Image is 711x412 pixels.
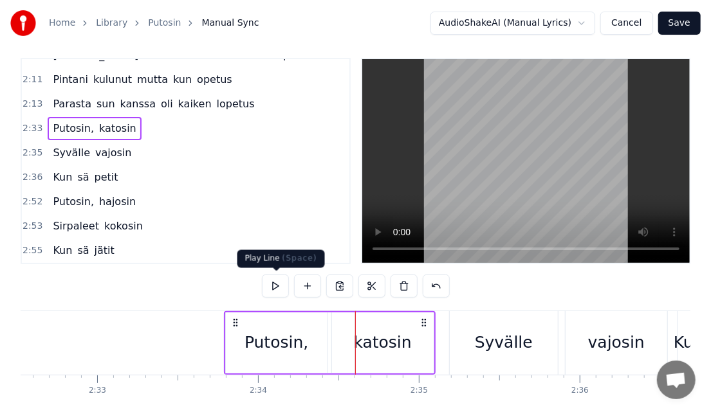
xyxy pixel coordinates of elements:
[160,96,174,111] span: oli
[23,220,42,233] span: 2:53
[600,12,652,35] button: Cancel
[49,17,75,30] a: Home
[245,330,308,355] div: Putosin,
[177,96,213,111] span: kaiken
[49,17,259,30] nav: breadcrumb
[674,330,704,355] div: Kun
[51,145,91,160] span: Syvälle
[119,96,157,111] span: kanssa
[92,72,133,87] span: kulunut
[216,96,256,111] span: lopetus
[196,72,234,87] span: opetus
[94,145,133,160] span: vajosin
[23,147,42,159] span: 2:35
[23,122,42,135] span: 2:33
[23,171,42,184] span: 2:36
[657,361,696,399] div: Avoin keskustelu
[250,386,267,396] div: 2:34
[96,17,127,30] a: Library
[103,219,144,233] span: kokosin
[148,17,181,30] a: Putosin
[282,254,317,263] span: ( Space )
[411,386,428,396] div: 2:35
[51,121,95,136] span: Putosin,
[51,243,73,258] span: Kun
[76,243,90,258] span: sä
[51,219,100,233] span: Sirpaleet
[93,243,116,258] span: jätit
[95,96,116,111] span: sun
[51,72,89,87] span: Pintani
[51,170,73,184] span: Kun
[76,170,90,184] span: sä
[98,121,138,136] span: katosin
[23,73,42,86] span: 2:11
[93,170,120,184] span: petit
[136,72,169,87] span: mutta
[98,194,137,209] span: hajosin
[237,250,325,268] div: Play Line
[23,195,42,208] span: 2:52
[475,330,533,355] div: Syvälle
[354,330,412,355] div: katosin
[172,72,193,87] span: kun
[588,330,645,355] div: vajosin
[201,17,259,30] span: Manual Sync
[10,10,36,36] img: youka
[23,244,42,257] span: 2:55
[51,96,93,111] span: Parasta
[571,386,589,396] div: 2:36
[89,386,106,396] div: 2:33
[658,12,701,35] button: Save
[23,98,42,111] span: 2:13
[51,194,95,209] span: Putosin,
